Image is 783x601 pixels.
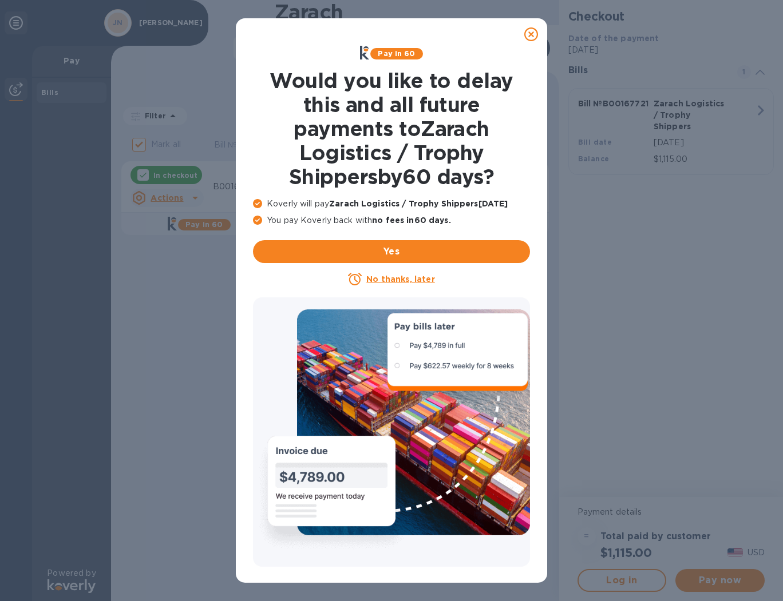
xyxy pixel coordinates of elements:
p: Koverly will pay [253,198,530,210]
button: Yes [253,240,530,263]
h1: Would you like to delay this and all future payments to Zarach Logistics / Trophy Shippers by 60 ... [253,69,530,189]
b: Pay in 60 [378,49,415,58]
u: No thanks, later [366,274,434,284]
span: Yes [262,245,521,258]
p: You pay Koverly back with [253,214,530,226]
b: Zarach Logistics / Trophy Shippers [DATE] [329,199,508,208]
b: no fees in 60 days . [372,216,450,225]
